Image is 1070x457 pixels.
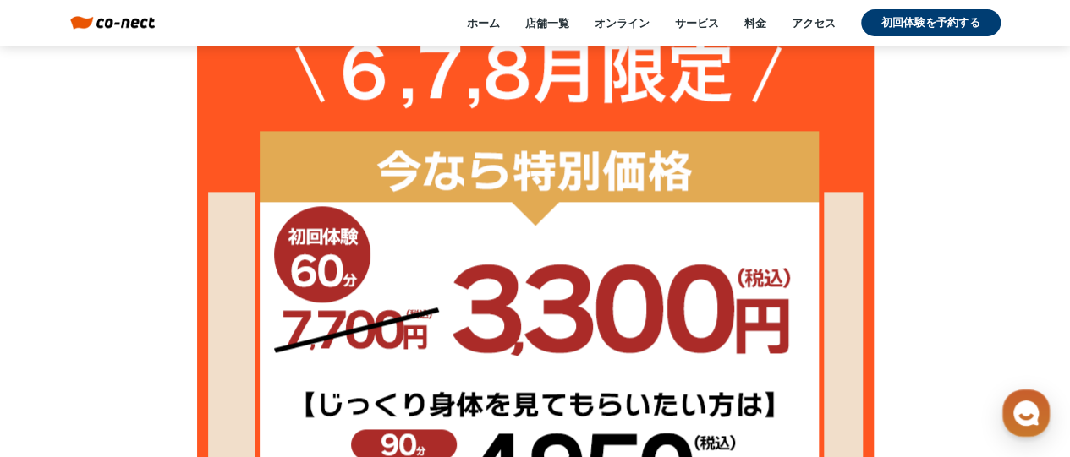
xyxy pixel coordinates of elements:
a: 店舗一覧 [525,15,569,30]
span: 設定 [261,342,282,356]
a: アクセス [792,15,836,30]
span: チャット [145,343,185,356]
a: オンライン [595,15,650,30]
a: チャット [112,317,218,359]
a: 設定 [218,317,325,359]
span: ホーム [43,342,74,356]
a: ホーム [5,317,112,359]
a: ホーム [467,15,500,30]
a: 初回体験を予約する [861,9,1001,36]
a: サービス [675,15,719,30]
a: 料金 [744,15,766,30]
